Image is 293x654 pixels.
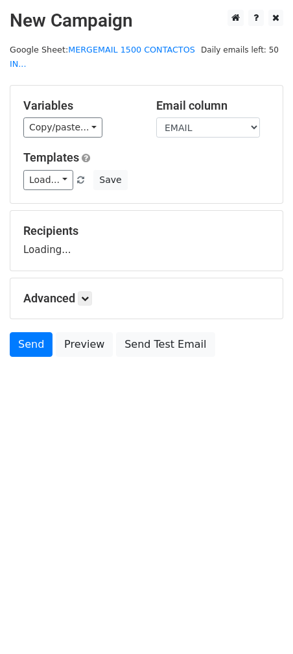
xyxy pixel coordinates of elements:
a: Copy/paste... [23,117,102,138]
button: Save [93,170,127,190]
a: MERGEMAIL 1500 CONTACTOS IN... [10,45,195,69]
small: Google Sheet: [10,45,195,69]
a: Preview [56,332,113,357]
h2: New Campaign [10,10,283,32]
a: Templates [23,151,79,164]
h5: Email column [156,99,270,113]
a: Daily emails left: 50 [196,45,283,54]
a: Send [10,332,53,357]
h5: Advanced [23,291,270,306]
h5: Recipients [23,224,270,238]
div: Loading... [23,224,270,258]
a: Send Test Email [116,332,215,357]
span: Daily emails left: 50 [196,43,283,57]
a: Load... [23,170,73,190]
h5: Variables [23,99,137,113]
